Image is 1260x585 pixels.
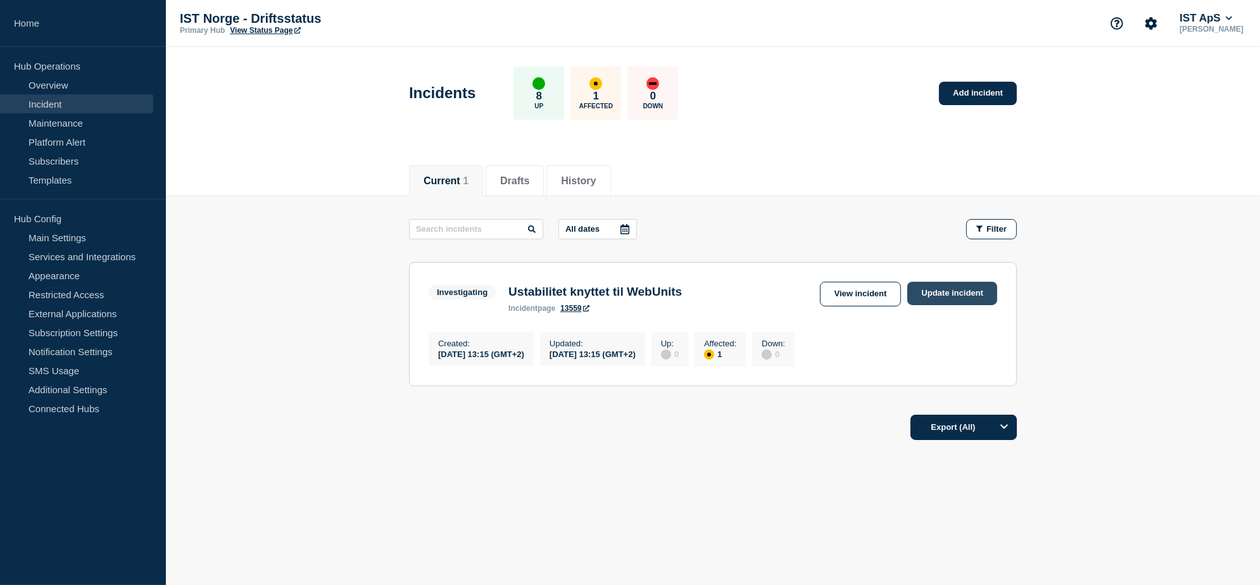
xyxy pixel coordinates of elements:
a: Update incident [907,282,997,305]
button: Export (All) [910,415,1017,440]
button: Support [1104,10,1130,37]
p: Up : [661,339,679,348]
button: All dates [558,219,637,239]
a: View incident [820,282,902,306]
p: 0 [650,90,656,103]
div: [DATE] 13:15 (GMT+2) [438,348,524,359]
p: Updated : [550,339,636,348]
button: Account settings [1138,10,1164,37]
p: 1 [593,90,599,103]
p: IST Norge - Driftsstatus [180,11,433,26]
button: Drafts [500,175,529,187]
div: up [532,77,545,90]
div: disabled [661,349,671,360]
a: 13559 [560,304,589,313]
span: Investigating [429,285,496,299]
p: [PERSON_NAME] [1177,25,1246,34]
button: Options [992,415,1017,440]
div: down [646,77,659,90]
div: 0 [762,348,785,360]
span: Filter [986,224,1007,234]
button: Current 1 [424,175,469,187]
a: Add incident [939,82,1017,105]
p: Primary Hub [180,26,225,35]
div: disabled [762,349,772,360]
button: Filter [966,219,1017,239]
button: History [561,175,596,187]
p: Affected : [704,339,736,348]
div: affected [704,349,714,360]
p: Down [643,103,664,110]
div: 1 [704,348,736,360]
p: page [508,304,555,313]
p: Down : [762,339,785,348]
p: 8 [536,90,542,103]
p: Created : [438,339,524,348]
div: [DATE] 13:15 (GMT+2) [550,348,636,359]
input: Search incidents [409,219,543,239]
p: Up [534,103,543,110]
span: incident [508,304,538,313]
div: affected [589,77,602,90]
button: IST ApS [1177,12,1235,25]
span: 1 [463,175,469,186]
a: View Status Page [230,26,300,35]
h3: Ustabilitet knyttet til WebUnits [508,285,682,299]
p: Affected [579,103,613,110]
h1: Incidents [409,84,476,102]
p: All dates [565,224,600,234]
div: 0 [661,348,679,360]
